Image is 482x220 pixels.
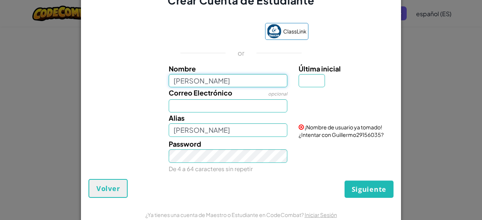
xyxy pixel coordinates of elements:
[352,185,386,194] span: Siguiente
[305,211,337,218] a: Iniciar Sesión
[169,140,201,148] span: Password
[345,181,394,198] button: Siguiente
[169,114,185,122] span: Alias
[299,64,341,73] span: Última inicial
[169,165,253,172] small: De 4 a 64 caracteres sin repetir
[267,24,281,38] img: classlink-logo-small.png
[169,88,232,97] span: Correo Electrónico
[268,91,287,97] span: opcional
[283,26,307,37] span: ClassLink
[96,184,120,193] span: Volver
[88,179,128,198] button: Volver
[238,49,245,58] p: or
[145,211,305,218] span: ¿Ya tienes una cuenta de Maestro o Estudiante en CodeCombat?
[170,24,261,40] iframe: Botón Iniciar sesión con Google
[299,124,384,138] span: ¡Nombre de usuario ya tomado! ¿Intentar con Guillermo29156035?
[169,64,196,73] span: Nombre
